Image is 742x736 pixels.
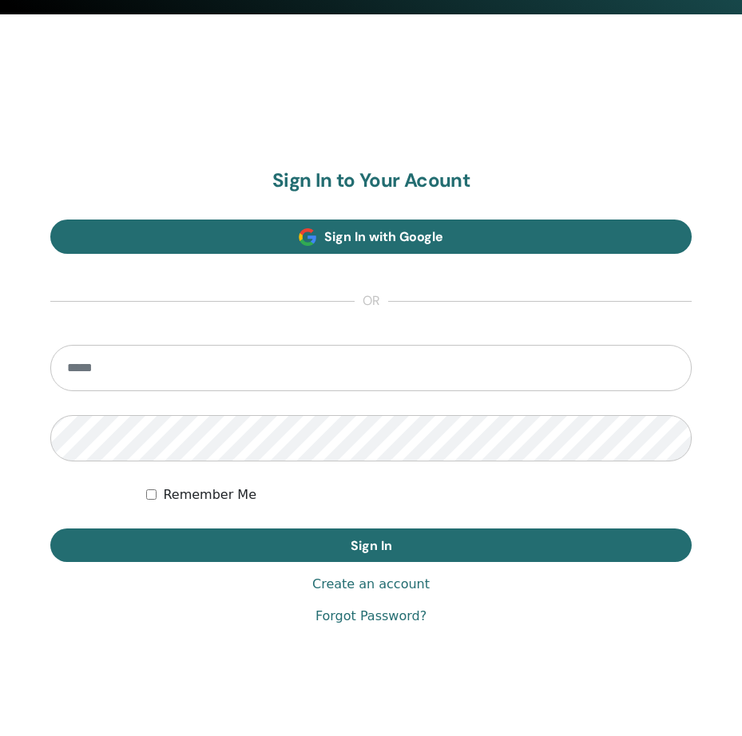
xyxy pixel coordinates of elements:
div: Keep me authenticated indefinitely or until I manually logout [146,485,692,505]
a: Sign In with Google [50,220,692,254]
button: Sign In [50,528,692,562]
span: Sign In with Google [324,228,443,245]
a: Create an account [312,575,430,594]
label: Remember Me [163,485,256,505]
a: Forgot Password? [315,607,427,626]
h2: Sign In to Your Acount [50,169,692,192]
span: Sign In [351,537,392,554]
span: or [355,292,388,311]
